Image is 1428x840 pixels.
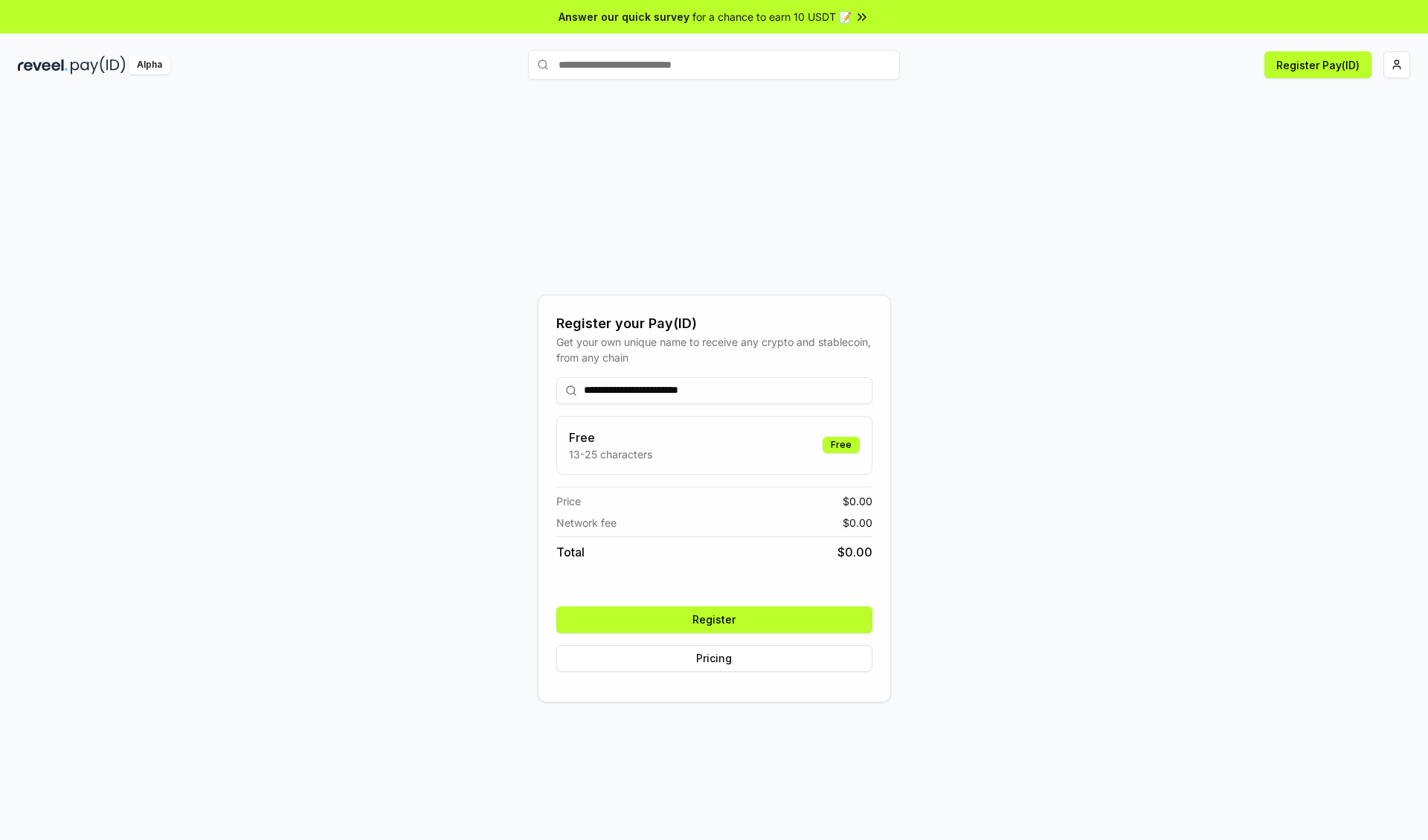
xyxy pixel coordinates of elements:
[556,543,585,561] span: Total
[71,56,126,74] img: pay_id
[1264,51,1371,78] button: Register Pay(ID)
[556,645,872,672] button: Pricing
[569,446,652,462] p: 13-25 characters
[843,493,872,509] span: $ 0.00
[556,493,581,509] span: Price
[129,56,170,74] div: Alpha
[692,9,852,25] span: for a chance to earn 10 USDT 📝
[556,313,872,334] div: Register your Pay(ID)
[556,606,872,633] button: Register
[823,437,860,453] div: Free
[569,429,652,446] h3: Free
[556,515,617,530] span: Network fee
[18,56,68,74] img: reveel_dark
[559,9,689,25] span: Answer our quick survey
[837,543,872,561] span: $ 0.00
[843,515,872,530] span: $ 0.00
[556,334,872,365] div: Get your own unique name to receive any crypto and stablecoin, from any chain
